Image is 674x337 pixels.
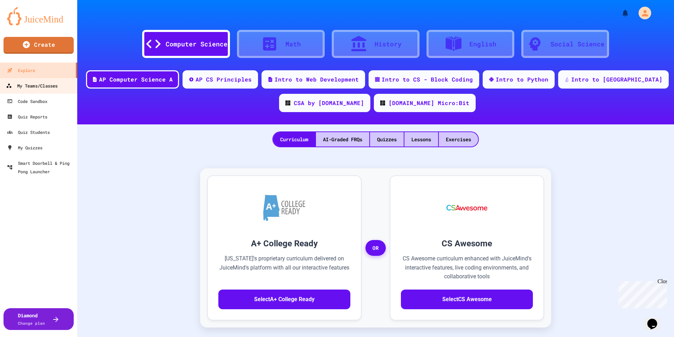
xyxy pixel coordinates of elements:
div: Intro to Python [496,75,548,84]
img: A+ College Ready [263,195,305,221]
div: Quiz Students [7,128,50,136]
div: CSA by [DOMAIN_NAME] [294,99,364,107]
button: SelectA+ College Ready [218,290,350,309]
img: CODE_logo_RGB.png [380,101,385,105]
div: Social Science [550,39,604,49]
img: CODE_logo_RGB.png [285,101,290,105]
div: My Account [631,5,653,21]
div: AI-Graded FRQs [316,132,369,147]
button: SelectCS Awesome [401,290,533,309]
div: Intro to CS - Block Coding [382,75,473,84]
button: DiamondChange plan [4,308,74,330]
span: Change plan [18,320,45,326]
div: Intro to Web Development [275,75,359,84]
div: [DOMAIN_NAME] Micro:Bit [389,99,469,107]
div: AP Computer Science A [99,75,173,84]
div: Quizzes [370,132,404,147]
h3: A+ College Ready [218,237,350,250]
img: logo-orange.svg [7,7,70,25]
h3: CS Awesome [401,237,533,250]
div: History [375,39,402,49]
div: My Quizzes [7,143,42,152]
div: Lessons [404,132,438,147]
div: AP CS Principles [196,75,252,84]
div: English [469,39,496,49]
span: OR [365,240,386,256]
img: CS Awesome [440,187,495,229]
iframe: chat widget [616,278,667,308]
div: Exercises [439,132,478,147]
div: Code Sandbox [7,97,47,105]
div: Math [285,39,301,49]
div: Explore [7,66,35,74]
div: Diamond [18,312,45,326]
p: [US_STATE]'s proprietary curriculum delivered on JuiceMind's platform with all our interactive fe... [218,254,350,281]
div: My Notifications [608,7,631,19]
div: My Teams/Classes [6,82,58,90]
div: Chat with us now!Close [3,3,48,45]
div: Computer Science [166,39,227,49]
p: CS Awesome curriculum enhanced with JuiceMind's interactive features, live coding environments, a... [401,254,533,281]
div: Curriculum [273,132,315,147]
div: Smart Doorbell & Ping Pong Launcher [7,159,74,176]
iframe: chat widget [645,309,667,330]
div: Quiz Reports [7,112,47,121]
div: Intro to [GEOGRAPHIC_DATA] [571,75,662,84]
a: Create [4,37,74,54]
